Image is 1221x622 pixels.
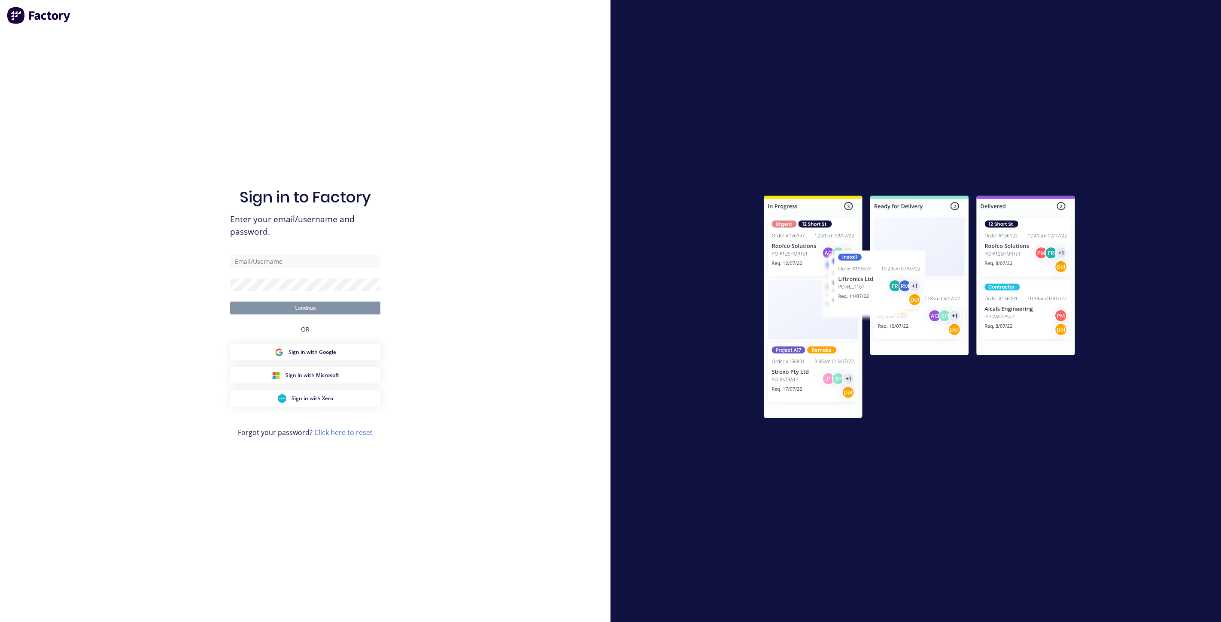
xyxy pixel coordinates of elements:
[278,394,286,403] img: Xero Sign in
[230,255,380,268] input: Email/Username
[7,7,71,24] img: Factory
[230,302,380,314] button: Continue
[289,348,336,356] span: Sign in with Google
[286,371,339,379] span: Sign in with Microsoft
[230,390,380,407] button: Xero Sign inSign in with Xero
[238,427,373,438] span: Forgot your password?
[240,188,371,206] h1: Sign in to Factory
[230,344,380,360] button: Google Sign inSign in with Google
[230,367,380,383] button: Microsoft Sign inSign in with Microsoft
[745,178,1094,438] img: Sign in
[230,213,380,238] span: Enter your email/username and password.
[314,428,373,437] a: Click here to reset
[292,395,333,402] span: Sign in with Xero
[272,371,280,380] img: Microsoft Sign in
[301,314,310,344] div: OR
[275,348,283,356] img: Google Sign in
